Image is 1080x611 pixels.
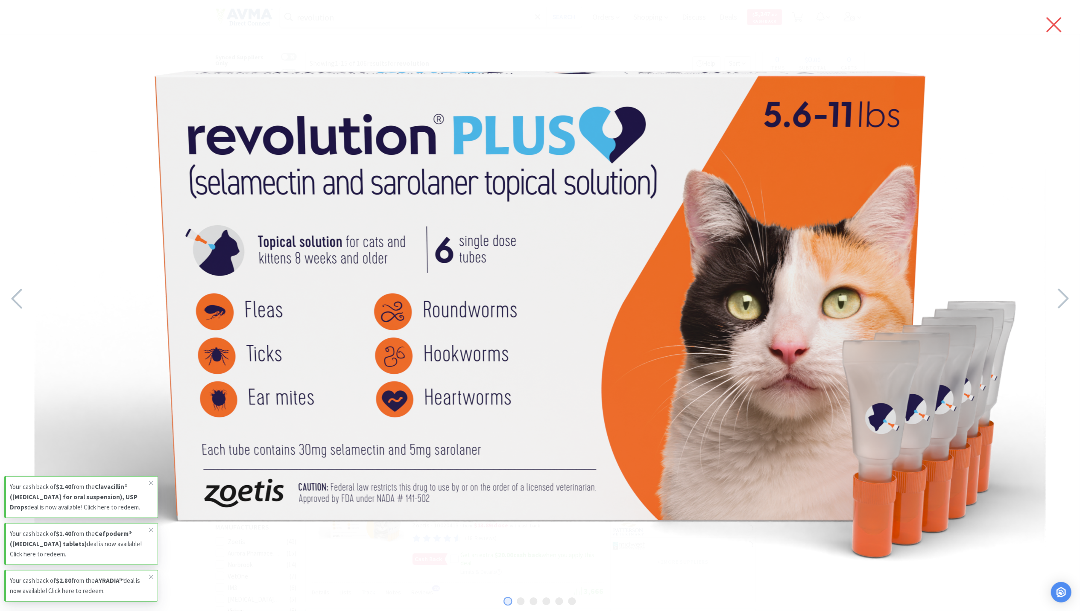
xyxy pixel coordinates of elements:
button: 3 [530,596,538,605]
strong: $1.40 [56,530,71,538]
button: 2 [517,596,525,605]
button: 4 [542,596,551,605]
button: 5 [555,596,564,605]
strong: $2.40 [56,483,71,491]
strong: Clavacillin® ([MEDICAL_DATA] for oral suspension), USP Drops [10,483,138,511]
img: 86d6a83d35ca46bebf763493cf769649.png [35,19,1045,588]
button: 6 [568,596,577,605]
strong: AYRADIA™ [95,576,123,585]
p: Your cash back of from the deal is now available! Click here to redeem. [10,576,149,596]
p: Your cash back of from the deal is now available! Click here to redeem. [10,529,149,559]
strong: $2.80 [56,576,71,585]
button: 1 [504,596,512,605]
div: Open Intercom Messenger [1051,582,1071,602]
p: Your cash back of from the deal is now available! Click here to redeem. [10,482,149,512]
